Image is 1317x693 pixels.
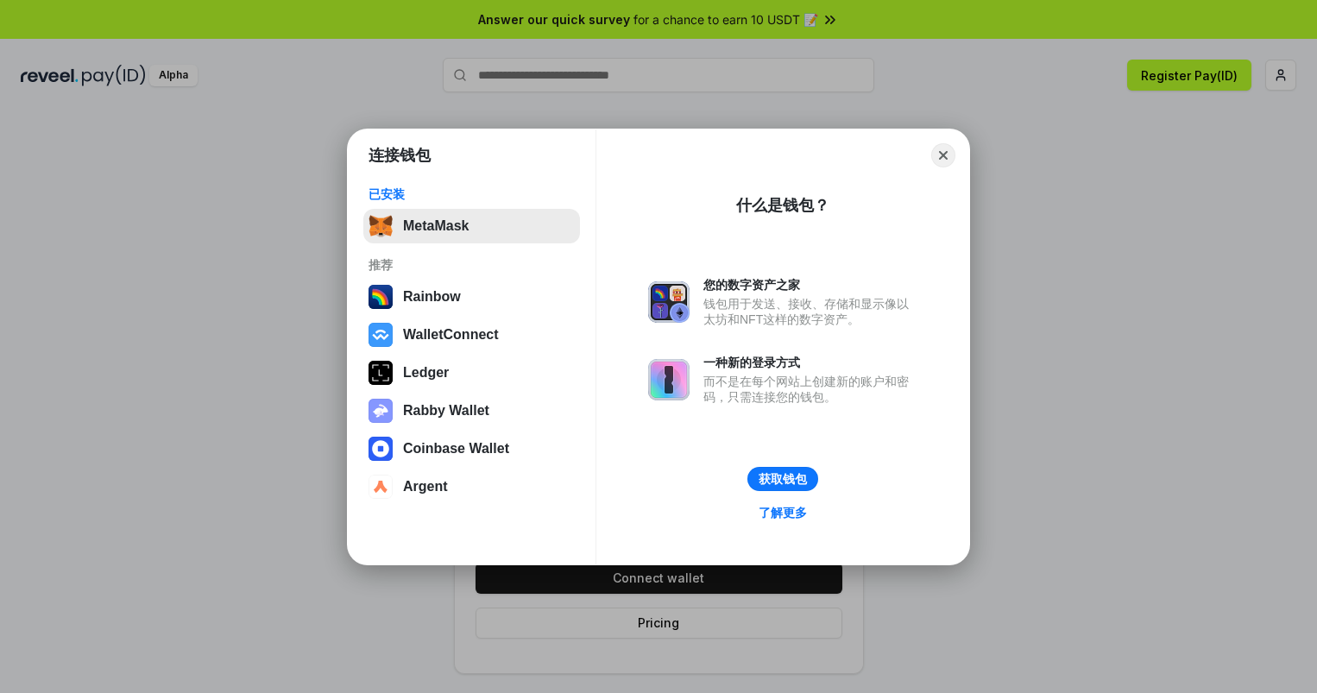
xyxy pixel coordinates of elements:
img: svg+xml,%3Csvg%20width%3D%22120%22%20height%3D%22120%22%20viewBox%3D%220%200%20120%20120%22%20fil... [369,285,393,309]
button: Rabby Wallet [363,394,580,428]
button: Ledger [363,356,580,390]
div: 获取钱包 [759,471,807,487]
img: svg+xml,%3Csvg%20xmlns%3D%22http%3A%2F%2Fwww.w3.org%2F2000%2Fsvg%22%20fill%3D%22none%22%20viewBox... [648,359,690,400]
div: 而不是在每个网站上创建新的账户和密码，只需连接您的钱包。 [703,374,917,405]
img: svg+xml,%3Csvg%20width%3D%2228%22%20height%3D%2228%22%20viewBox%3D%220%200%2028%2028%22%20fill%3D... [369,437,393,461]
img: svg+xml,%3Csvg%20xmlns%3D%22http%3A%2F%2Fwww.w3.org%2F2000%2Fsvg%22%20fill%3D%22none%22%20viewBox... [369,399,393,423]
a: 了解更多 [748,501,817,524]
div: 一种新的登录方式 [703,355,917,370]
button: Coinbase Wallet [363,432,580,466]
div: 已安装 [369,186,575,202]
button: MetaMask [363,209,580,243]
div: MetaMask [403,218,469,234]
img: svg+xml,%3Csvg%20width%3D%2228%22%20height%3D%2228%22%20viewBox%3D%220%200%2028%2028%22%20fill%3D... [369,475,393,499]
div: 了解更多 [759,505,807,520]
div: Argent [403,479,448,495]
button: Close [931,143,955,167]
button: Rainbow [363,280,580,314]
div: Coinbase Wallet [403,441,509,457]
div: 推荐 [369,257,575,273]
img: svg+xml,%3Csvg%20xmlns%3D%22http%3A%2F%2Fwww.w3.org%2F2000%2Fsvg%22%20width%3D%2228%22%20height%3... [369,361,393,385]
div: 您的数字资产之家 [703,277,917,293]
img: svg+xml,%3Csvg%20xmlns%3D%22http%3A%2F%2Fwww.w3.org%2F2000%2Fsvg%22%20fill%3D%22none%22%20viewBox... [648,281,690,323]
h1: 连接钱包 [369,145,431,166]
button: 获取钱包 [747,467,818,491]
div: WalletConnect [403,327,499,343]
div: Rainbow [403,289,461,305]
img: svg+xml,%3Csvg%20width%3D%2228%22%20height%3D%2228%22%20viewBox%3D%220%200%2028%2028%22%20fill%3D... [369,323,393,347]
div: 什么是钱包？ [736,195,829,216]
div: Ledger [403,365,449,381]
div: Rabby Wallet [403,403,489,419]
div: 钱包用于发送、接收、存储和显示像以太坊和NFT这样的数字资产。 [703,296,917,327]
button: Argent [363,469,580,504]
button: WalletConnect [363,318,580,352]
img: svg+xml,%3Csvg%20fill%3D%22none%22%20height%3D%2233%22%20viewBox%3D%220%200%2035%2033%22%20width%... [369,214,393,238]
